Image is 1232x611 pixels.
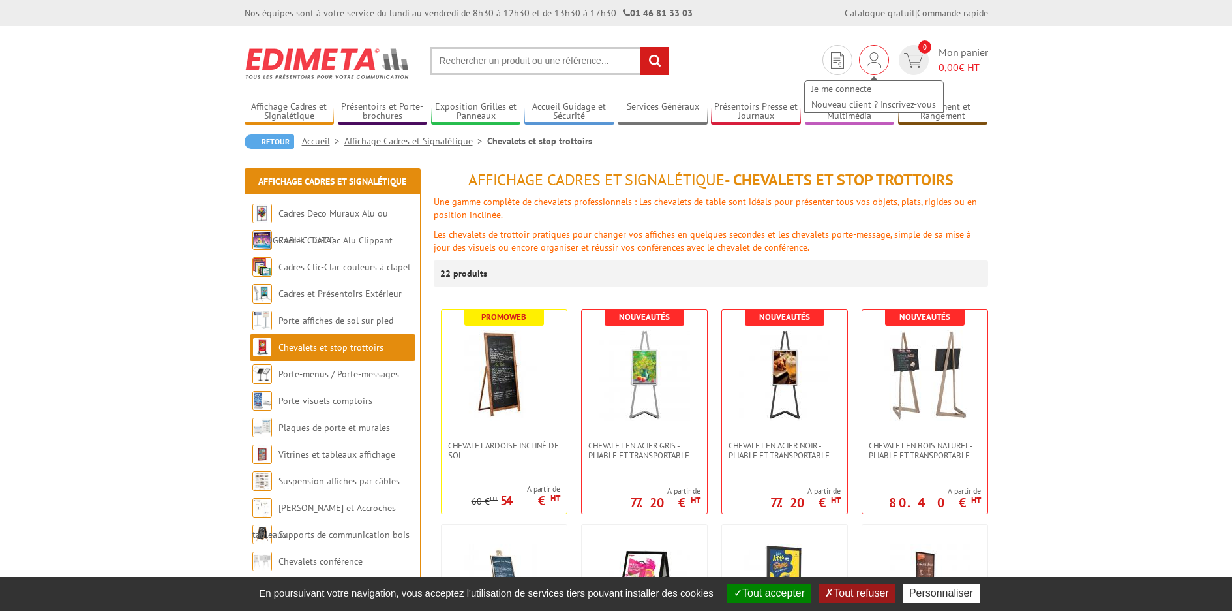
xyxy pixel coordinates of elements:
[867,52,881,68] img: devis rapide
[845,7,915,19] a: Catalogue gratuit
[278,475,400,487] a: Suspension affiches par câbles
[252,337,272,357] img: Chevalets et stop trottoirs
[252,257,272,277] img: Cadres Clic-Clac couleurs à clapet
[727,584,811,603] button: Tout accepter
[434,196,977,221] span: Une gamme complète de chevalets professionnels : Les chevalets de table sont idéals pour présente...
[500,497,560,505] p: 54 €
[252,502,396,540] a: [PERSON_NAME] et Accroches tableaux
[640,47,669,75] input: rechercher
[889,486,981,496] span: A partir de
[619,311,670,322] b: Nouveautés
[770,486,841,496] span: A partir de
[759,311,810,322] b: Nouveautés
[588,441,700,460] span: Chevalet en Acier gris - Pliable et transportable
[819,584,895,603] button: Tout refuser
[252,364,272,384] img: Porte-menus / Porte-messages
[252,498,272,518] img: Cimaises et Accroches tableaux
[252,552,272,571] img: Chevalets conférence
[490,494,498,503] sup: HT
[252,418,272,437] img: Plaques de porte et murales
[630,499,700,507] p: 77.20 €
[278,368,399,380] a: Porte-menus / Porte-messages
[430,47,669,75] input: Rechercher un produit ou une référence...
[278,529,410,540] a: Supports de communication bois
[458,330,550,421] img: Chevalet Ardoise incliné de sol
[434,228,971,253] span: Les chevalets de trottoir pratiques pour changer vos affiches en quelques secondes et les chevale...
[278,315,393,326] a: Porte-affiches de sol sur pied
[245,101,335,123] a: Affichage Cadres et Signalétique
[524,101,614,123] a: Accueil Guidage et Sécurité
[487,134,592,148] li: Chevalets et stop trottoirs
[245,7,693,20] div: Nos équipes sont à votre service du lundi au vendredi de 8h30 à 12h30 et de 13h30 à 17h30
[889,499,981,507] p: 80.40 €
[431,101,521,123] a: Exposition Grilles et Panneaux
[252,204,272,223] img: Cadres Deco Muraux Alu ou Bois
[344,135,487,147] a: Affichage Cadres et Signalétique
[278,448,395,460] a: Vitrines et tableaux affichage
[845,7,988,20] div: |
[245,39,411,87] img: Edimeta
[869,441,981,460] span: Chevalet en bois naturel - Pliable et transportable
[618,101,708,123] a: Services Généraux
[770,499,841,507] p: 77.20 €
[859,45,889,75] div: Je me connecte Nouveau client ? Inscrivez-vous
[899,311,950,322] b: Nouveautés
[917,7,988,19] a: Commande rapide
[472,484,560,494] span: A partir de
[252,311,272,330] img: Porte-affiches de sol sur pied
[338,101,428,123] a: Présentoirs et Porte-brochures
[442,441,567,460] a: Chevalet Ardoise incliné de sol
[434,172,988,189] h1: - Chevalets et stop trottoirs
[895,45,988,75] a: devis rapide 0 Mon panier 0,00€ HT
[722,441,847,460] a: Chevalet en Acier noir - Pliable et transportable
[252,284,272,304] img: Cadres et Présentoirs Extérieur
[440,260,489,287] p: 22 produits
[918,40,931,54] span: 0
[879,330,970,421] img: Chevalet en bois naturel - Pliable et transportable
[691,495,700,506] sup: HT
[711,101,801,123] a: Présentoirs Presse et Journaux
[939,61,959,74] span: 0,00
[862,441,987,460] a: Chevalet en bois naturel - Pliable et transportable
[278,341,383,353] a: Chevalets et stop trottoirs
[252,445,272,464] img: Vitrines et tableaux affichage
[472,497,498,507] p: 60 €
[831,52,844,69] img: devis rapide
[302,135,344,147] a: Accueil
[582,441,707,460] a: Chevalet en Acier gris - Pliable et transportable
[831,495,841,506] sup: HT
[278,395,372,407] a: Porte-visuels comptoirs
[278,288,402,300] a: Cadres et Présentoirs Extérieur
[278,556,363,567] a: Chevalets conférence
[903,584,980,603] button: Personnaliser (fenêtre modale)
[739,330,830,421] img: Chevalet en Acier noir - Pliable et transportable
[939,45,988,75] span: Mon panier
[939,60,988,75] span: € HT
[599,330,690,421] img: Chevalet en Acier gris - Pliable et transportable
[252,471,272,491] img: Suspension affiches par câbles
[258,176,406,187] a: Affichage Cadres et Signalétique
[805,97,943,112] a: Nouveau client ? Inscrivez-vous
[729,441,841,460] span: Chevalet en Acier noir - Pliable et transportable
[971,495,981,506] sup: HT
[252,587,720,599] span: En poursuivant votre navigation, vous acceptez l'utilisation de services tiers pouvant installer ...
[481,311,526,322] b: Promoweb
[904,53,923,68] img: devis rapide
[278,261,411,273] a: Cadres Clic-Clac couleurs à clapet
[278,234,393,246] a: Cadres Clic-Clac Alu Clippant
[550,493,560,504] sup: HT
[805,81,943,97] a: Je me connecte
[623,7,693,19] strong: 01 46 81 33 03
[448,441,560,460] span: Chevalet Ardoise incliné de sol
[630,486,700,496] span: A partir de
[245,134,294,149] a: Retour
[468,170,725,190] span: Affichage Cadres et Signalétique
[278,422,390,433] a: Plaques de porte et murales
[252,208,388,246] a: Cadres Deco Muraux Alu ou [GEOGRAPHIC_DATA]
[252,391,272,411] img: Porte-visuels comptoirs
